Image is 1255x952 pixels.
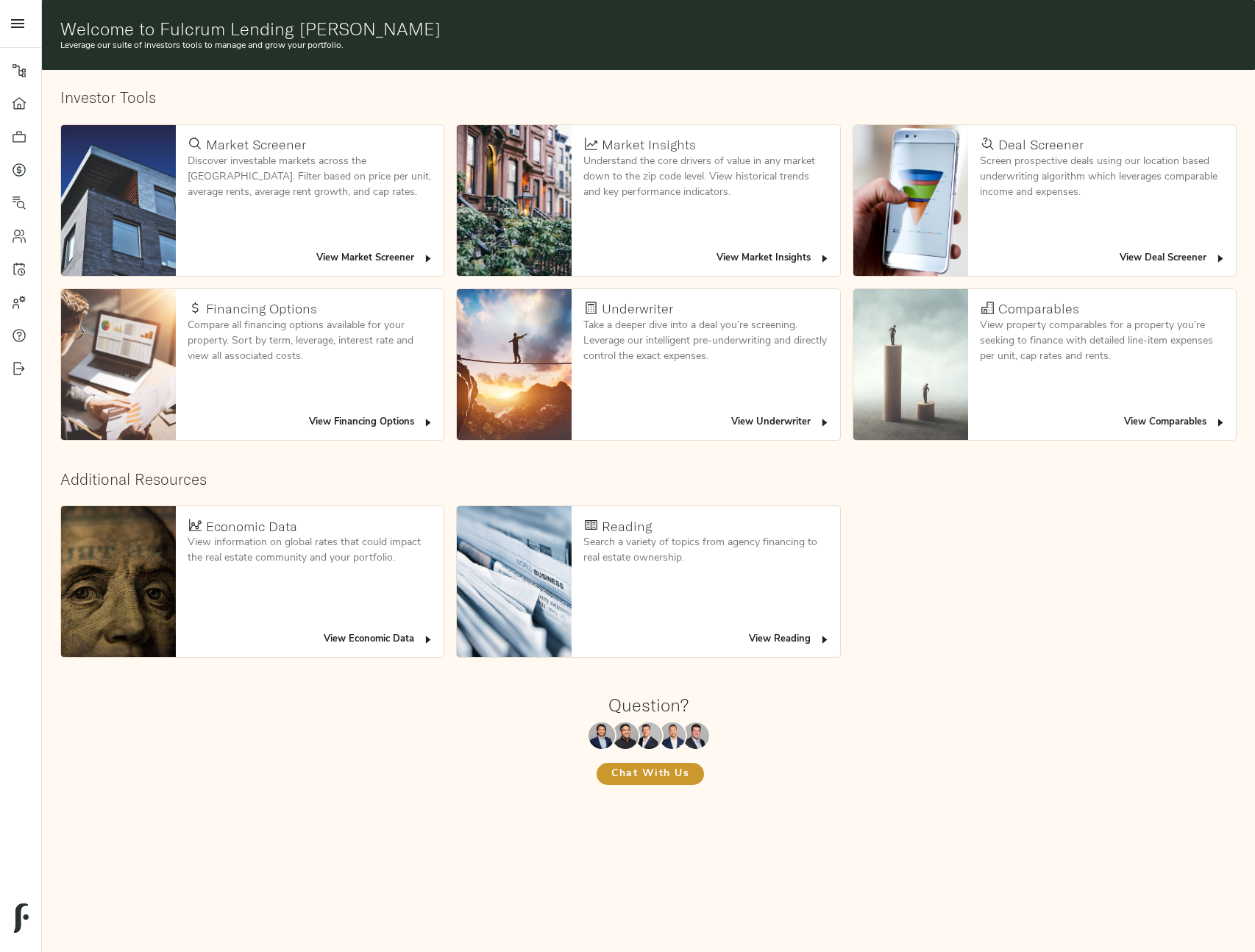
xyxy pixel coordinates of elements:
button: View Comparables [1120,411,1230,434]
span: View Comparables [1124,414,1226,431]
span: View Reading [749,631,831,648]
h4: Market Screener [206,137,306,153]
h4: Economic Data [206,519,297,535]
button: View Deal Screener [1116,247,1230,270]
p: Take a deeper dive into a deal you’re screening. Leverage our intelligent pre-underwriting and di... [583,318,828,364]
button: View Market Insights [713,247,834,270]
span: View Economic Data [324,631,434,648]
p: Leverage our suite of investors tools to manage and grow your portfolio. [60,39,1237,52]
h4: Comparables [998,301,1079,317]
span: View Market Insights [717,250,831,267]
p: Screen prospective deals using our location based underwriting algorithm which leverages comparab... [980,154,1224,200]
h2: Additional Resources [60,470,1237,489]
button: View Market Screener [313,247,438,270]
button: View Financing Options [305,411,438,434]
h2: Investor Tools [60,88,1237,107]
p: Understand the core drivers of value in any market down to the zip code level. View historical tr... [583,154,828,200]
button: View Reading [745,628,834,651]
img: Kenneth Mendonça [612,722,639,749]
p: View information on global rates that could impact the real estate community and your portfolio. [188,535,432,566]
img: Market Insights [457,125,572,276]
span: View Market Screener [316,250,434,267]
img: Richard Le [659,722,686,749]
span: View Financing Options [309,414,434,431]
button: View Economic Data [320,628,438,651]
p: Search a variety of topics from agency financing to real estate ownership. [583,535,828,566]
img: Justin Stamp [683,722,709,749]
p: Compare all financing options available for your property. Sort by term, leverage, interest rate ... [188,318,432,364]
img: Financing Options [61,289,176,440]
img: Deal Screener [853,125,968,276]
h4: Market Insights [602,137,696,153]
button: View Underwriter [728,411,834,434]
p: View property comparables for a property you’re seeking to finance with detailed line-item expens... [980,318,1224,364]
span: View Deal Screener [1120,250,1226,267]
img: Comparables [853,289,968,440]
span: View Underwriter [731,414,831,431]
h4: Financing Options [206,301,317,317]
img: Maxwell Wu [589,722,615,749]
h4: Underwriter [602,301,673,317]
button: Chat With Us [597,763,704,785]
p: Discover investable markets across the [GEOGRAPHIC_DATA]. Filter based on price per unit, average... [188,154,432,200]
img: Market Screener [61,125,176,276]
img: Economic Data [61,506,176,657]
img: Underwriter [457,289,572,440]
img: Zach Frizzera [636,722,662,749]
h4: Deal Screener [998,137,1084,153]
h1: Question? [608,695,689,715]
span: Chat With Us [611,765,689,784]
h1: Welcome to Fulcrum Lending [PERSON_NAME] [60,18,1237,39]
img: Reading [457,506,572,657]
h4: Reading [602,519,652,535]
